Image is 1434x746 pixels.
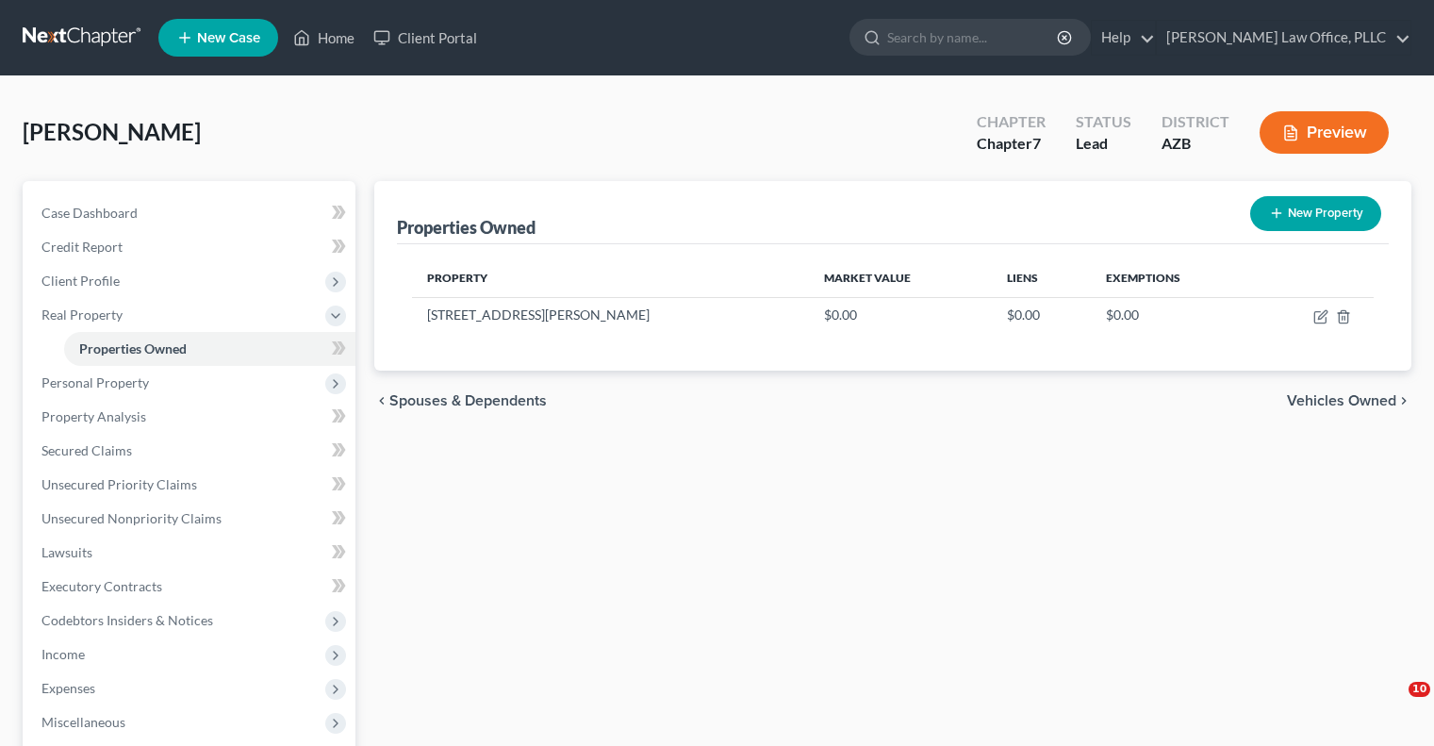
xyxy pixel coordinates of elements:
a: [PERSON_NAME] Law Office, PLLC [1157,21,1410,55]
span: 7 [1032,134,1041,152]
button: New Property [1250,196,1381,231]
span: Executory Contracts [41,578,162,594]
td: $0.00 [1091,297,1255,333]
a: Help [1092,21,1155,55]
span: Real Property [41,307,123,323]
a: Property Analysis [26,400,355,434]
span: Property Analysis [41,408,146,424]
div: Lead [1076,133,1131,155]
a: Home [284,21,364,55]
a: Unsecured Nonpriority Claims [26,502,355,536]
i: chevron_right [1396,393,1411,408]
span: Properties Owned [79,340,187,356]
td: [STREET_ADDRESS][PERSON_NAME] [412,297,808,333]
span: Personal Property [41,374,149,390]
a: Unsecured Priority Claims [26,468,355,502]
span: [PERSON_NAME] [23,118,201,145]
span: Client Profile [41,273,120,289]
span: Lawsuits [41,544,92,560]
th: Liens [992,259,1091,297]
button: chevron_left Spouses & Dependents [374,393,547,408]
a: Client Portal [364,21,486,55]
button: Preview [1260,111,1389,154]
div: Status [1076,111,1131,133]
th: Exemptions [1091,259,1255,297]
th: Property [412,259,808,297]
span: Expenses [41,680,95,696]
span: Spouses & Dependents [389,393,547,408]
td: $0.00 [992,297,1091,333]
div: Chapter [977,133,1046,155]
span: Unsecured Priority Claims [41,476,197,492]
a: Secured Claims [26,434,355,468]
span: Secured Claims [41,442,132,458]
div: District [1162,111,1229,133]
span: Credit Report [41,239,123,255]
input: Search by name... [887,20,1060,55]
th: Market Value [809,259,993,297]
td: $0.00 [809,297,993,333]
span: Miscellaneous [41,714,125,730]
span: Codebtors Insiders & Notices [41,612,213,628]
span: Income [41,646,85,662]
span: Case Dashboard [41,205,138,221]
i: chevron_left [374,393,389,408]
a: Credit Report [26,230,355,264]
a: Properties Owned [64,332,355,366]
a: Executory Contracts [26,570,355,604]
iframe: Intercom live chat [1370,682,1415,727]
div: Chapter [977,111,1046,133]
div: AZB [1162,133,1229,155]
a: Lawsuits [26,536,355,570]
span: Unsecured Nonpriority Claims [41,510,222,526]
span: 10 [1409,682,1430,697]
span: Vehicles Owned [1287,393,1396,408]
div: Properties Owned [397,216,536,239]
a: Case Dashboard [26,196,355,230]
button: Vehicles Owned chevron_right [1287,393,1411,408]
span: New Case [197,31,260,45]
